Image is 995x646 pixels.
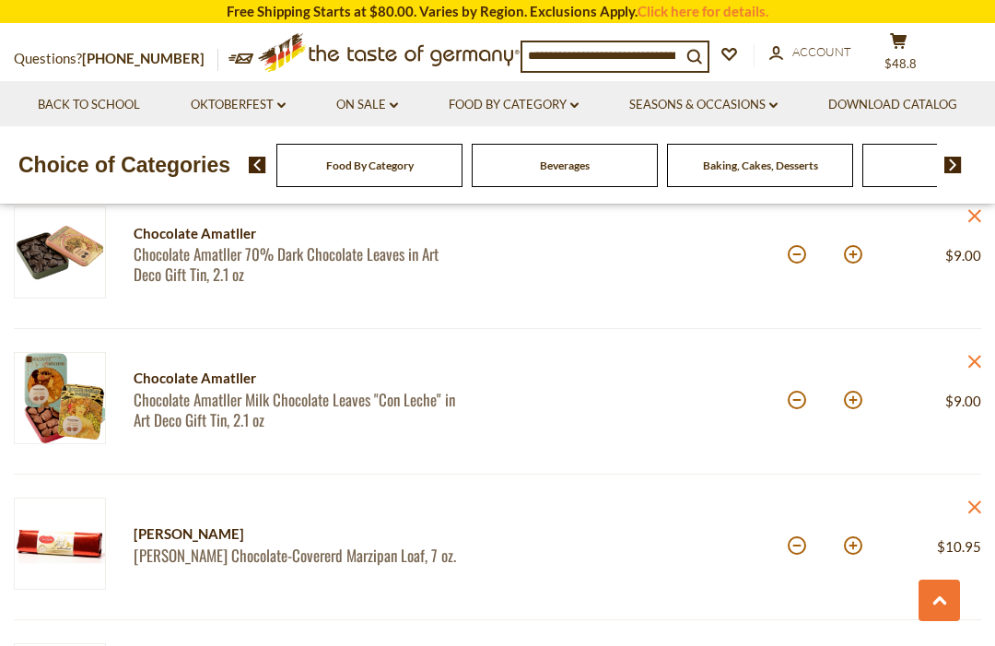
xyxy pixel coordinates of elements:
a: Baking, Cakes, Desserts [703,159,818,172]
span: $9.00 [945,393,981,409]
a: Click here for details. [638,3,768,19]
a: [PHONE_NUMBER] [82,50,205,66]
a: Account [769,42,851,63]
span: $9.00 [945,247,981,264]
a: [PERSON_NAME] Chocolate-Covererd Marzipan Loaf, 7 oz. [134,546,465,565]
a: Chocolate Amatller Milk Chocolate Leaves "Con Leche" in Art Deco Gift Tin, 2.1 oz [134,390,465,429]
a: Back to School [38,95,140,115]
button: $48.8 [871,32,926,78]
a: Oktoberfest [191,95,286,115]
div: Chocolate Amatller [134,367,465,390]
a: On Sale [336,95,398,115]
img: previous arrow [249,157,266,173]
span: $10.95 [937,538,981,555]
div: [PERSON_NAME] [134,523,465,546]
img: next arrow [944,157,962,173]
a: Seasons & Occasions [629,95,778,115]
a: Beverages [540,159,590,172]
img: Carstens Marzipan Bar 7 oz [14,498,106,590]
span: Account [792,44,851,59]
a: Food By Category [449,95,579,115]
img: Chocolate Amatller Milk Chocolate Leaves "Con Leche" in Art Deco Gift Tin, 2.1 oz [14,352,106,444]
a: Chocolate Amatller 70% Dark Chocolate Leaves in Art Deco Gift Tin, 2.1 oz [134,244,465,284]
span: $48.8 [884,56,917,71]
a: Download Catalog [828,95,957,115]
p: Questions? [14,47,218,71]
div: Chocolate Amatller [134,222,465,245]
a: Food By Category [326,159,414,172]
img: Chocolate Amatller 70% Dark Chocolate Leaves in Art Deco Gift Tin, 2.1 oz [14,206,106,299]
